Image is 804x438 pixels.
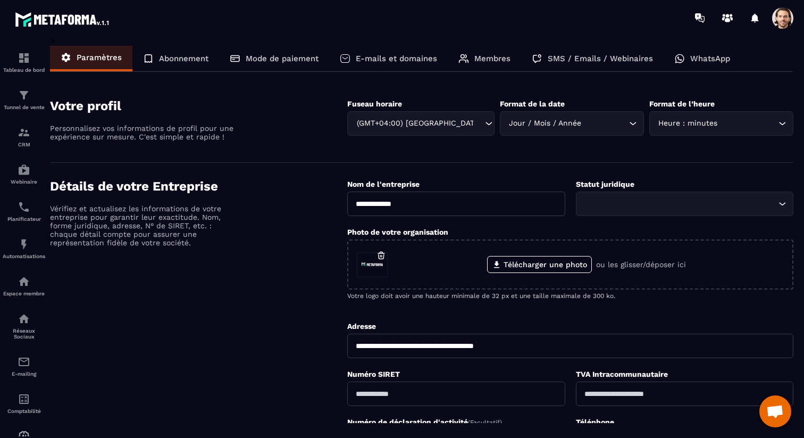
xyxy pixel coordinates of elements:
p: Tunnel de vente [3,104,45,110]
img: formation [18,126,30,139]
label: Format de l’heure [649,100,715,108]
a: automationsautomationsAutomatisations [3,230,45,267]
a: automationsautomationsEspace membre [3,267,45,304]
img: accountant [18,393,30,406]
p: Vérifiez et actualisez les informations de votre entreprise pour garantir leur exactitude. Nom, f... [50,204,236,247]
div: Search for option [649,111,793,136]
p: Membres [474,54,510,63]
span: Heure : minutes [656,118,720,129]
label: Numéro SIRET [347,370,400,378]
a: formationformationTunnel de vente [3,81,45,118]
label: Téléphone [576,418,614,426]
img: formation [18,89,30,102]
label: Numéro de déclaration d'activité [347,418,502,426]
label: Photo de votre organisation [347,228,448,236]
p: Personnalisez vos informations de profil pour une expérience sur mesure. C'est simple et rapide ! [50,124,236,141]
label: Télécharger une photo [487,256,592,273]
p: Réseaux Sociaux [3,328,45,340]
a: formationformationTableau de bord [3,44,45,81]
img: automations [18,275,30,288]
div: Search for option [347,111,495,136]
input: Search for option [583,198,776,210]
p: WhatsApp [690,54,730,63]
p: ou les glisser/déposer ici [596,260,686,269]
img: social-network [18,312,30,325]
a: schedulerschedulerPlanificateur [3,193,45,230]
p: Espace membre [3,291,45,296]
img: automations [18,238,30,251]
p: Comptabilité [3,408,45,414]
div: Search for option [576,192,793,216]
label: Statut juridique [576,180,634,188]
img: logo [15,10,111,29]
span: (GMT+04:00) [GEOGRAPHIC_DATA] [354,118,474,129]
span: Jour / Mois / Année [507,118,584,129]
p: Paramètres [77,53,122,62]
p: E-mails et domaines [356,54,437,63]
p: Votre logo doit avoir une hauteur minimale de 32 px et une taille maximale de 300 ko. [347,292,793,300]
a: social-networksocial-networkRéseaux Sociaux [3,304,45,348]
a: automationsautomationsWebinaire [3,155,45,193]
label: Nom de l'entreprise [347,180,420,188]
p: SMS / Emails / Webinaires [548,54,653,63]
label: Adresse [347,322,376,330]
a: accountantaccountantComptabilité [3,385,45,422]
p: CRM [3,142,45,147]
label: Format de la date [500,100,565,108]
p: Mode de paiement [246,54,319,63]
img: formation [18,52,30,64]
p: Tableau de bord [3,67,45,73]
label: Fuseau horaire [347,100,402,108]
input: Search for option [720,118,776,129]
img: email [18,356,30,368]
span: (Facultatif) [468,419,502,426]
img: scheduler [18,201,30,213]
p: Planificateur [3,216,45,222]
a: formationformationCRM [3,118,45,155]
img: automations [18,163,30,176]
h4: Votre profil [50,98,347,113]
a: emailemailE-mailing [3,348,45,385]
input: Search for option [474,118,482,129]
a: Ouvrir le chat [759,395,791,427]
h4: Détails de votre Entreprise [50,179,347,194]
input: Search for option [584,118,626,129]
p: E-mailing [3,371,45,377]
p: Abonnement [159,54,208,63]
label: TVA Intracommunautaire [576,370,668,378]
div: Search for option [500,111,644,136]
p: Automatisations [3,253,45,259]
p: Webinaire [3,179,45,185]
